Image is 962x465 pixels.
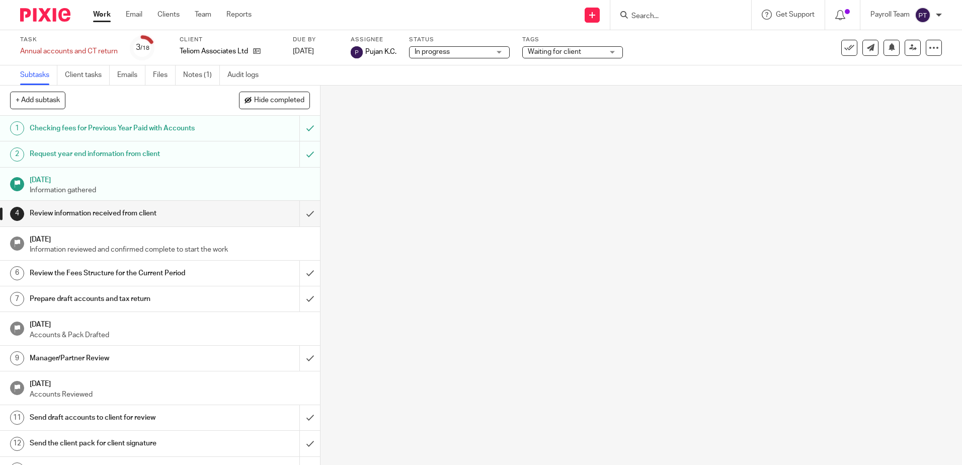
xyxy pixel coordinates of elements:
span: Hide completed [254,97,304,105]
a: Emails [117,65,145,85]
p: Accounts Reviewed [30,390,310,400]
div: Mark as to do [299,141,320,167]
img: svg%3E [915,7,931,23]
div: Mark as done [299,431,320,456]
a: Send new email to Teliom Associates Ltd [862,40,878,56]
span: Waiting for client [528,48,581,55]
a: Notes (1) [183,65,220,85]
label: Assignee [351,36,396,44]
a: Team [195,10,211,20]
a: Client tasks [65,65,110,85]
button: + Add subtask [10,92,65,109]
h1: Send the client pack for client signature [30,436,203,451]
div: Mark as to do [299,116,320,141]
div: 7 [10,292,24,306]
label: Client [180,36,280,44]
span: [DATE] [293,48,314,55]
h1: Send draft accounts to client for review [30,410,203,425]
h1: Review the Fees Structure for the Current Period [30,266,203,281]
a: Files [153,65,176,85]
span: Get Support [776,11,815,18]
p: Information gathered [30,185,310,195]
img: Pujan K.C. [351,46,363,58]
a: Clients [157,10,180,20]
a: Reassign task [905,40,921,56]
p: Teliom Associates Ltd [180,46,248,56]
h1: Manager/Partner Review [30,351,203,366]
div: 12 [10,437,24,451]
div: 9 [10,351,24,365]
p: Information reviewed and confirmed complete to start the work [30,245,310,255]
div: Mark as done [299,405,320,430]
div: 6 [10,266,24,280]
label: Task [20,36,118,44]
h1: [DATE] [30,376,310,389]
a: Work [93,10,111,20]
p: Accounts & Pack Drafted [30,330,310,340]
label: Tags [522,36,623,44]
div: 3 [136,42,149,53]
h1: Request year end information from client [30,146,203,162]
img: Pixie [20,8,70,22]
label: Status [409,36,510,44]
button: Hide completed [239,92,310,109]
a: Subtasks [20,65,57,85]
a: Reports [226,10,252,20]
div: Mark as done [299,261,320,286]
button: Snooze task [884,40,900,56]
div: Mark as done [299,201,320,226]
div: 11 [10,411,24,425]
span: Pujan K.C. [365,47,396,57]
div: Annual accounts and CT return [20,46,118,56]
div: 1 [10,121,24,135]
h1: Review information received from client [30,206,203,221]
span: In progress [415,48,450,55]
p: Payroll Team [870,10,910,20]
div: Mark as done [299,286,320,312]
i: Open client page [253,47,261,55]
h1: Prepare draft accounts and tax return [30,291,203,306]
a: Audit logs [227,65,266,85]
small: /18 [140,45,149,51]
h1: [DATE] [30,317,310,330]
h1: Checking fees for Previous Year Paid with Accounts [30,121,203,136]
a: Email [126,10,142,20]
h1: [DATE] [30,232,310,245]
div: 4 [10,207,24,221]
input: Search [630,12,721,21]
h1: [DATE] [30,173,310,185]
div: 2 [10,147,24,162]
div: Mark as done [299,346,320,371]
label: Due by [293,36,338,44]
